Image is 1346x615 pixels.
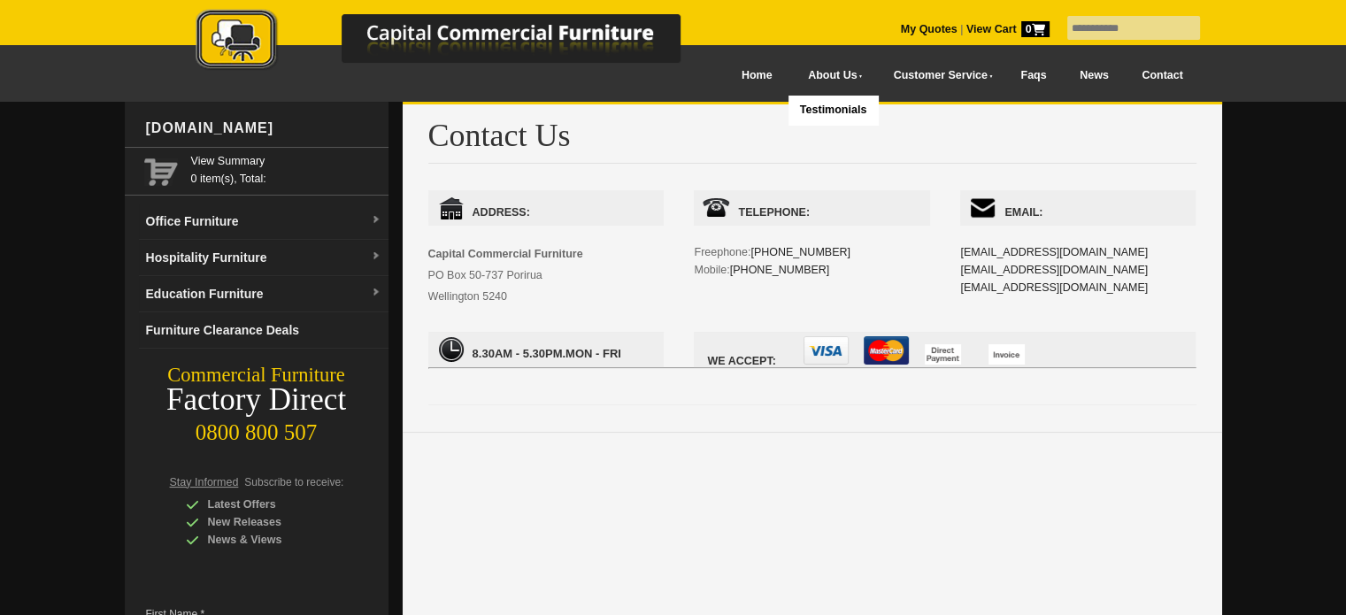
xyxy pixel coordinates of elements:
a: [PHONE_NUMBER] [730,264,830,276]
span: 0 item(s), Total: [191,152,381,185]
a: Customer Service [873,56,1004,96]
a: Education Furnituredropdown [139,276,388,312]
img: visa [804,336,849,365]
a: Faqs [1004,56,1064,96]
img: mastercard [864,336,909,365]
img: dropdown [371,288,381,298]
div: Freephone: Mobile: [694,190,929,314]
span: Stay Informed [170,476,239,488]
div: 0800 800 507 [125,411,388,445]
div: Latest Offers [186,496,354,513]
span: Telephone: [694,190,929,226]
span: PO Box 50-737 Porirua Wellington 5240 [428,248,583,303]
strong: Capital Commercial Furniture [428,248,583,260]
img: invoice [988,344,1025,365]
span: We accept: [694,332,1196,367]
strong: View Cart [966,23,1050,35]
span: Address: [428,190,664,226]
a: About Us [788,56,873,96]
a: Furniture Clearance Deals [139,312,388,349]
span: 0 [1021,21,1050,37]
a: My Quotes [901,23,958,35]
h1: Contact Us [428,119,1196,164]
a: [EMAIL_ADDRESS][DOMAIN_NAME] [960,264,1148,276]
a: [PHONE_NUMBER] [750,246,850,258]
a: [EMAIL_ADDRESS][DOMAIN_NAME] [960,281,1148,294]
div: New Releases [186,513,354,531]
div: News & Views [186,531,354,549]
img: Capital Commercial Furniture Logo [147,9,766,73]
a: [EMAIL_ADDRESS][DOMAIN_NAME] [960,246,1148,258]
div: Factory Direct [125,388,388,412]
img: dropdown [371,215,381,226]
a: View Cart0 [963,23,1049,35]
span: 8.30am - 5.30pm. [473,347,566,360]
div: Commercial Furniture [125,363,388,388]
a: Contact [1125,56,1199,96]
a: News [1063,56,1125,96]
a: Hospitality Furnituredropdown [139,240,388,276]
span: Email: [960,190,1196,226]
a: Capital Commercial Furniture Logo [147,9,766,79]
span: Mon - Fri [428,332,664,367]
img: direct payment [925,344,961,365]
a: Office Furnituredropdown [139,204,388,240]
div: [DOMAIN_NAME] [139,102,388,155]
img: dropdown [371,251,381,262]
a: View Summary [191,152,381,170]
a: Testimonials [788,96,877,125]
span: Subscribe to receive: [244,476,343,488]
